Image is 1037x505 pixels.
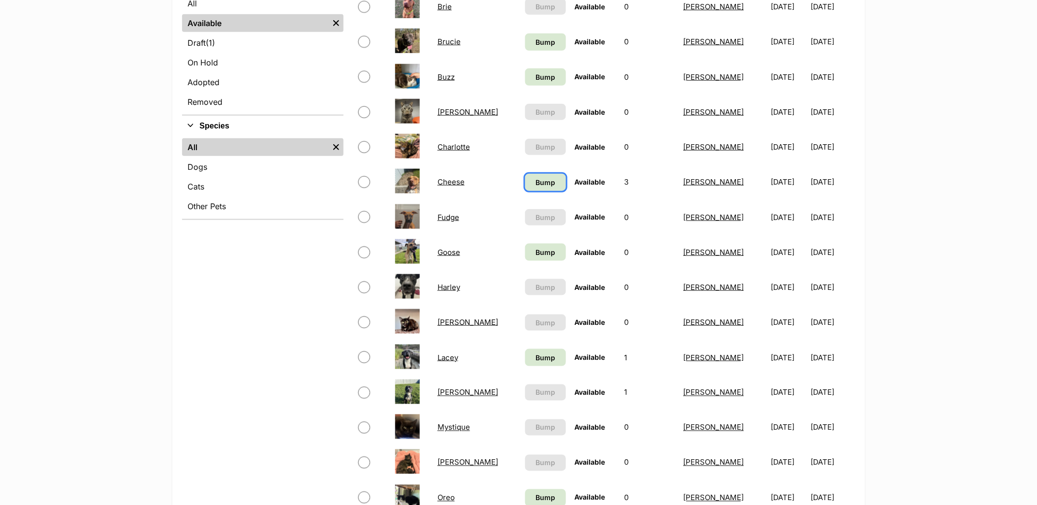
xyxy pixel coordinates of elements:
td: [DATE] [767,165,810,199]
td: [DATE] [767,60,810,94]
a: [PERSON_NAME] [684,72,744,82]
a: Charlotte [438,142,470,152]
a: On Hold [182,54,344,71]
a: Removed [182,93,344,111]
span: Bump [535,458,555,468]
a: Fudge [438,213,459,222]
span: Bump [535,72,555,82]
td: [DATE] [767,270,810,304]
button: Bump [525,455,566,471]
td: [DATE] [767,235,810,269]
span: Bump [535,352,555,363]
td: [DATE] [767,130,810,164]
button: Bump [525,315,566,331]
span: Bump [535,142,555,152]
td: 0 [621,410,679,444]
span: Available [575,283,605,291]
td: [DATE] [767,95,810,129]
a: Goose [438,248,460,257]
span: Available [575,353,605,361]
td: [DATE] [767,200,810,234]
td: [DATE] [811,235,854,269]
button: Species [182,120,344,132]
td: 0 [621,25,679,59]
span: Available [575,458,605,467]
td: [DATE] [767,305,810,339]
a: Mystique [438,423,470,432]
button: Bump [525,384,566,401]
span: Bump [535,212,555,222]
td: [DATE] [767,445,810,479]
a: [PERSON_NAME] [684,248,744,257]
span: Bump [535,282,555,292]
td: 0 [621,130,679,164]
td: [DATE] [767,341,810,375]
span: Bump [535,247,555,257]
span: Available [575,2,605,11]
a: Available [182,14,329,32]
td: [DATE] [767,25,810,59]
td: 0 [621,60,679,94]
td: 0 [621,235,679,269]
a: All [182,138,329,156]
a: [PERSON_NAME] [684,353,744,362]
td: [DATE] [811,410,854,444]
span: Available [575,493,605,502]
td: 1 [621,341,679,375]
span: Available [575,37,605,46]
a: Remove filter [329,138,344,156]
td: [DATE] [811,95,854,129]
a: Cheese [438,177,465,187]
a: Bump [525,174,566,191]
a: Adopted [182,73,344,91]
a: [PERSON_NAME] [684,493,744,503]
a: [PERSON_NAME] [684,177,744,187]
a: [PERSON_NAME] [684,142,744,152]
td: 0 [621,200,679,234]
a: [PERSON_NAME] [438,388,498,397]
span: Bump [535,107,555,117]
a: Cats [182,178,344,195]
a: Other Pets [182,197,344,215]
span: Available [575,178,605,186]
a: [PERSON_NAME] [684,283,744,292]
a: [PERSON_NAME] [684,2,744,11]
a: Harley [438,283,460,292]
span: Available [575,388,605,397]
td: 0 [621,445,679,479]
a: [PERSON_NAME] [684,213,744,222]
button: Bump [525,279,566,295]
span: Available [575,143,605,151]
a: Remove filter [329,14,344,32]
span: Bump [535,422,555,433]
a: [PERSON_NAME] [684,388,744,397]
span: Bump [535,1,555,12]
a: [PERSON_NAME] [684,317,744,327]
a: Lacey [438,353,458,362]
td: [DATE] [811,445,854,479]
a: Bump [525,33,566,51]
span: Bump [535,387,555,398]
a: [PERSON_NAME] [684,107,744,117]
td: [DATE] [811,200,854,234]
span: Available [575,318,605,326]
td: [DATE] [811,25,854,59]
td: [DATE] [811,376,854,410]
span: (1) [206,37,216,49]
td: 0 [621,95,679,129]
span: Available [575,213,605,221]
td: [DATE] [811,270,854,304]
td: [DATE] [767,376,810,410]
button: Bump [525,139,566,155]
a: [PERSON_NAME] [684,423,744,432]
td: [DATE] [767,410,810,444]
a: [PERSON_NAME] [438,458,498,467]
a: [PERSON_NAME] [684,458,744,467]
a: Bump [525,349,566,366]
a: Oreo [438,493,455,503]
a: Bump [525,244,566,261]
span: Bump [535,493,555,503]
a: [PERSON_NAME] [438,317,498,327]
td: [DATE] [811,341,854,375]
a: [PERSON_NAME] [684,37,744,46]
